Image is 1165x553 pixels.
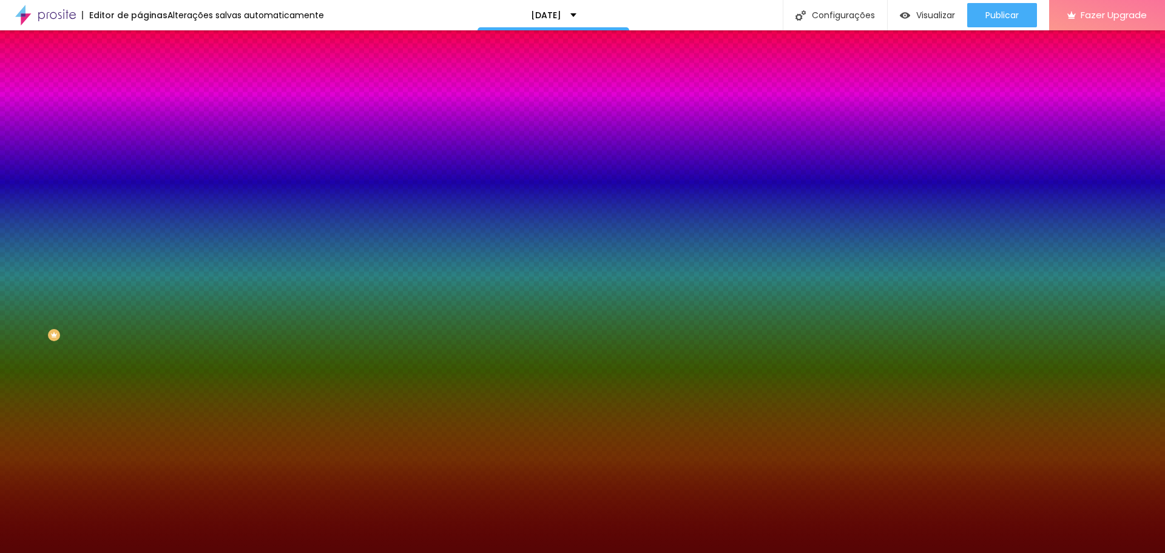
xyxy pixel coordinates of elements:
[82,11,167,19] div: Editor de páginas
[795,10,806,21] img: Icone
[985,10,1019,20] span: Publicar
[916,10,955,20] span: Visualizar
[900,10,910,21] img: view-1.svg
[167,11,324,19] div: Alterações salvas automaticamente
[531,11,561,19] p: [DATE]
[967,3,1037,27] button: Publicar
[888,3,967,27] button: Visualizar
[1081,10,1147,20] span: Fazer Upgrade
